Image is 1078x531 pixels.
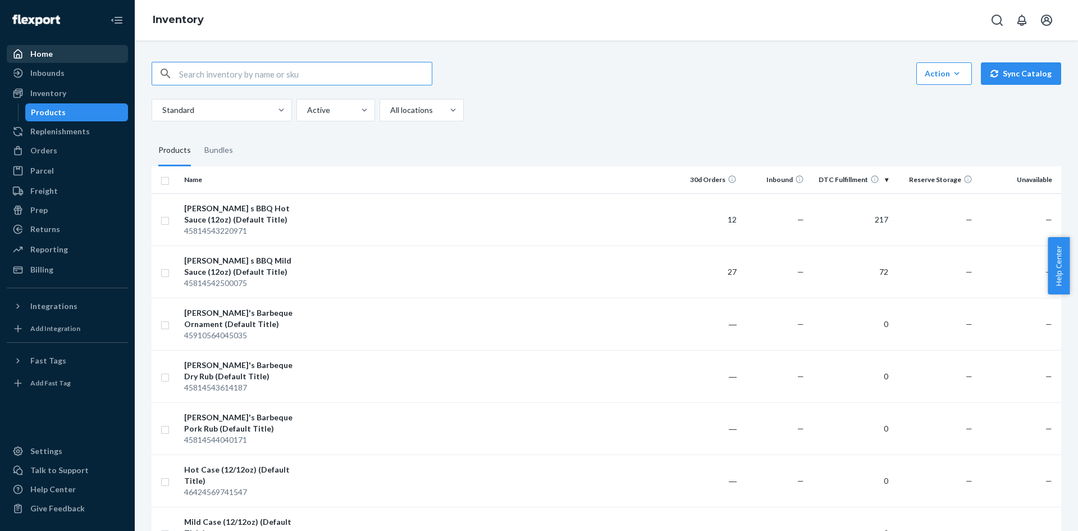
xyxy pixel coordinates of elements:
[144,4,213,37] ol: breadcrumbs
[1045,476,1052,485] span: —
[7,220,128,238] a: Returns
[986,9,1008,31] button: Open Search Box
[797,424,804,433] span: —
[184,255,302,278] div: [PERSON_NAME] s BBQ Mild Sauce (12oz) (Default Title)
[30,378,71,388] div: Add Fast Tag
[30,205,48,216] div: Prep
[808,166,893,193] th: DTC Fulfillment
[1045,319,1052,329] span: —
[7,352,128,370] button: Fast Tags
[106,9,128,31] button: Close Navigation
[30,88,66,99] div: Inventory
[808,193,893,246] td: 217
[966,424,972,433] span: —
[7,480,128,498] a: Help Center
[7,84,128,102] a: Inventory
[30,324,80,333] div: Add Integration
[1045,424,1052,433] span: —
[7,142,128,160] a: Orders
[30,503,85,514] div: Give Feedback
[161,105,162,116] input: Standard
[7,162,128,180] a: Parcel
[674,402,741,455] td: ―
[7,261,128,279] a: Billing
[30,67,65,79] div: Inbounds
[966,267,972,276] span: —
[184,412,302,434] div: [PERSON_NAME]'s Barbeque Pork Rub (Default Title)
[966,371,972,381] span: —
[30,264,53,275] div: Billing
[179,62,432,85] input: Search inventory by name or sku
[184,203,302,225] div: [PERSON_NAME] s BBQ Hot Sauce (12oz) (Default Title)
[797,319,804,329] span: —
[797,371,804,381] span: —
[808,298,893,350] td: 0
[30,446,62,457] div: Settings
[966,476,972,485] span: —
[741,166,808,193] th: Inbound
[180,166,306,193] th: Name
[184,487,302,498] div: 46424569741547
[184,434,302,446] div: 45814544040171
[1011,9,1033,31] button: Open notifications
[7,122,128,140] a: Replenishments
[7,182,128,200] a: Freight
[7,297,128,315] button: Integrations
[7,500,128,518] button: Give Feedback
[7,320,128,338] a: Add Integration
[7,45,128,63] a: Home
[1045,371,1052,381] span: —
[184,307,302,330] div: [PERSON_NAME]'s Barbeque Ornament (Default Title)
[7,64,128,82] a: Inbounds
[797,476,804,485] span: —
[12,15,60,26] img: Flexport logo
[30,165,54,176] div: Parcel
[1045,267,1052,276] span: —
[808,455,893,507] td: 0
[674,455,741,507] td: ―
[981,62,1061,85] button: Sync Catalog
[7,201,128,219] a: Prep
[25,103,129,121] a: Products
[977,166,1061,193] th: Unavailable
[153,13,204,26] a: Inventory
[184,278,302,289] div: 45814542500075
[893,166,977,193] th: Reserve Storage
[158,135,191,166] div: Products
[31,107,66,118] div: Products
[30,484,76,495] div: Help Center
[797,267,804,276] span: —
[30,465,89,476] div: Talk to Support
[184,360,302,382] div: [PERSON_NAME]'s Barbeque Dry Rub (Default Title)
[30,48,53,60] div: Home
[674,298,741,350] td: ―
[966,215,972,224] span: —
[7,240,128,258] a: Reporting
[674,193,741,246] td: 12
[808,350,893,402] td: 0
[7,442,128,460] a: Settings
[674,166,741,193] th: 30d Orders
[925,68,963,79] div: Action
[30,145,57,156] div: Orders
[1035,9,1058,31] button: Open account menu
[184,382,302,393] div: 45814543614187
[184,225,302,237] div: 45814543220971
[389,105,390,116] input: All locations
[916,62,972,85] button: Action
[797,215,804,224] span: —
[204,135,233,166] div: Bundles
[7,374,128,392] a: Add Fast Tag
[30,126,90,137] div: Replenishments
[966,319,972,329] span: —
[30,224,60,235] div: Returns
[674,350,741,402] td: ―
[184,464,302,487] div: Hot Case (12/12oz) (Default Title)
[1048,237,1070,294] button: Help Center
[30,244,68,255] div: Reporting
[808,402,893,455] td: 0
[674,246,741,298] td: 27
[30,355,66,366] div: Fast Tags
[1045,215,1052,224] span: —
